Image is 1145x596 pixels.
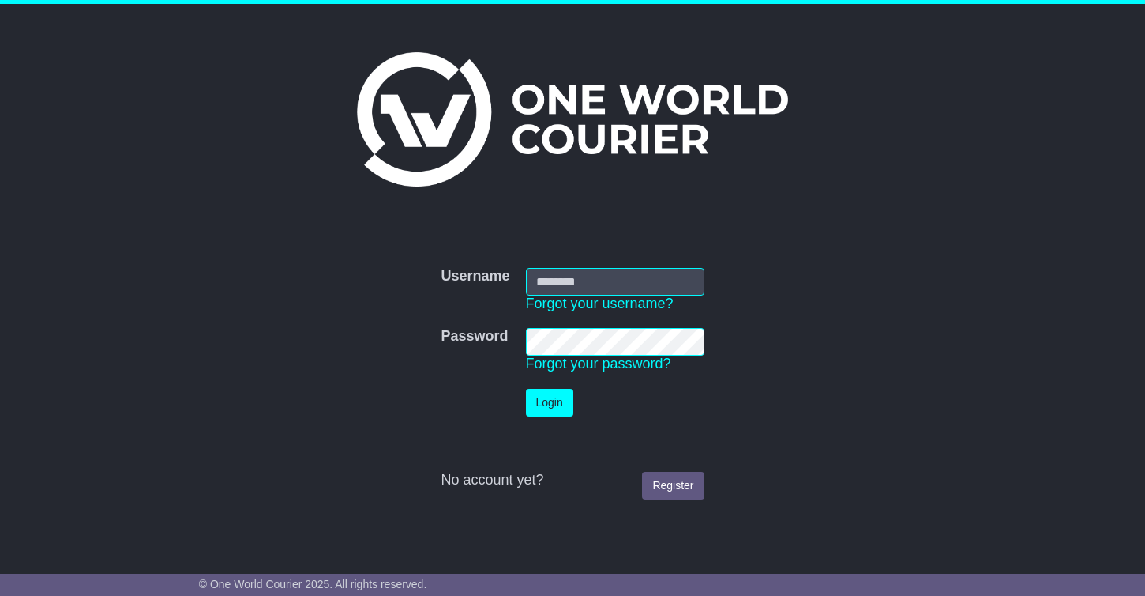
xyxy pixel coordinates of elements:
img: One World [357,52,788,187]
a: Forgot your username? [526,296,674,311]
span: © One World Courier 2025. All rights reserved. [199,578,427,590]
div: No account yet? [441,472,704,489]
button: Login [526,389,573,417]
label: Username [441,268,509,285]
label: Password [441,328,508,345]
a: Register [642,472,704,500]
a: Forgot your password? [526,356,671,372]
